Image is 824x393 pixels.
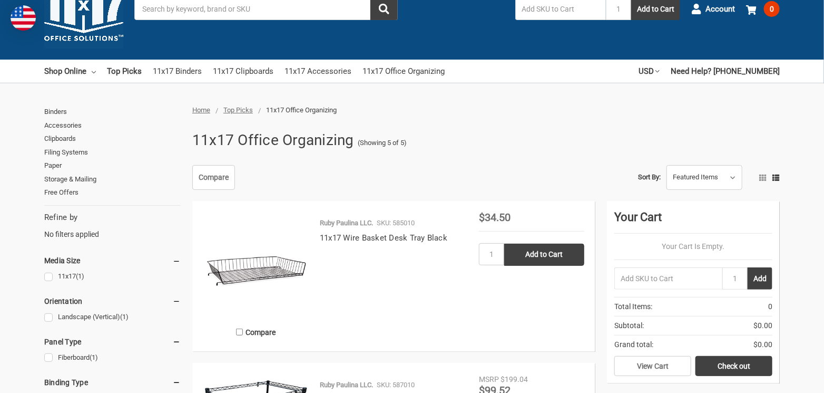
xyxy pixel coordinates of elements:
a: 11x17 Wire Basket Desk Tray Black [320,233,447,243]
label: Compare [203,323,309,341]
h5: Orientation [44,295,181,308]
p: SKU: 585010 [377,218,415,228]
h5: Refine by [44,212,181,224]
div: MSRP [479,374,499,385]
span: $199.04 [501,375,528,384]
a: Top Picks [107,60,142,83]
a: Accessories [44,119,181,132]
a: Shop Online [44,60,96,83]
a: 11x17 Accessories [285,60,351,83]
a: 11x17 Binders [153,60,202,83]
a: Landscape (Vertical) [44,310,181,324]
a: 11x17 Clipboards [213,60,273,83]
span: Total Items: [614,301,652,312]
a: 11x17 Office Organizing [362,60,445,83]
div: No filters applied [44,212,181,240]
a: Free Offers [44,186,181,199]
a: 11x17 [44,270,181,284]
span: (1) [90,353,98,361]
img: duty and tax information for United States [11,5,36,31]
h1: 11x17 Office Organizing [192,127,354,154]
span: $34.50 [479,211,511,224]
a: Compare [192,165,235,190]
button: Add [748,267,772,290]
p: SKU: 587010 [377,380,415,390]
label: Sort By: [638,169,661,185]
a: Paper [44,159,181,172]
span: 0 [768,301,772,312]
span: (Showing 5 of 5) [358,138,407,148]
a: Binders [44,105,181,119]
a: Clipboards [44,132,181,146]
span: Account [705,3,735,15]
span: (1) [120,313,129,321]
span: Grand total: [614,339,653,350]
a: Need Help? [PHONE_NUMBER] [671,60,780,83]
span: 11x17 Office Organizing [266,106,337,114]
span: $0.00 [753,339,772,350]
span: $0.00 [753,320,772,331]
span: Subtotal: [614,320,644,331]
h5: Binding Type [44,376,181,389]
h5: Media Size [44,254,181,267]
a: Storage & Mailing [44,172,181,186]
a: USD [639,60,660,83]
h5: Panel Type [44,336,181,348]
p: Ruby Paulina LLC. [320,380,373,390]
input: Compare [236,329,243,336]
p: Your Cart Is Empty. [614,241,772,252]
input: Add SKU to Cart [614,267,722,290]
a: Fiberboard [44,351,181,365]
img: 11x17 Wire Basket Desk Tray Black [203,212,309,318]
p: Ruby Paulina LLC. [320,218,373,228]
a: Check out [695,356,772,376]
div: Your Cart [614,208,772,234]
a: Filing Systems [44,146,181,159]
span: (1) [76,272,84,280]
a: Home [192,106,210,114]
a: View Cart [614,356,691,376]
input: Add to Cart [504,244,584,266]
a: Top Picks [223,106,253,114]
span: 0 [764,1,780,17]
